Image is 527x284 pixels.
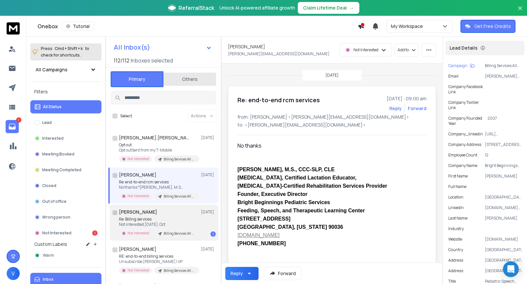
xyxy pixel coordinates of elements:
[485,279,522,284] p: Pediatric Speech Pathologist, Owner/Director
[448,279,456,284] p: title
[119,217,198,222] p: Re: Billing services
[448,74,458,79] p: Email
[119,209,157,215] h1: [PERSON_NAME]
[42,120,52,125] p: Lead
[119,185,198,190] p: No thanks *[PERSON_NAME], M.S.,
[448,100,486,110] p: Company Twitter Link
[42,199,67,204] p: Out of office
[114,57,129,64] span: 112 / 112
[119,172,156,178] h1: [PERSON_NAME]
[237,114,427,120] p: from: [PERSON_NAME] <[PERSON_NAME][EMAIL_ADDRESS][DOMAIN_NAME]>
[485,237,522,242] p: [DOMAIN_NAME]
[111,71,163,87] button: Primary
[38,22,358,31] div: Onebox
[485,142,522,147] p: [STREET_ADDRESS][US_STATE]
[42,167,81,173] p: Meeting Completed
[353,47,378,53] p: Not Interested
[237,224,343,230] b: [GEOGRAPHIC_DATA], [US_STATE] 90036
[119,142,198,148] p: Opt out
[62,22,94,31] button: Tutorial
[127,156,149,161] p: Not Interested
[201,209,216,215] p: [DATE]
[42,215,70,220] p: Wrong person
[119,134,191,141] h1: [PERSON_NAME].[PERSON_NAME]
[42,183,56,188] p: Closed
[237,122,427,128] p: to: <[PERSON_NAME][EMAIL_ADDRESS][DOMAIN_NAME]>
[503,261,519,277] div: Open Intercom Messenger
[30,211,101,224] button: Wrong person
[179,4,214,12] span: ReferralStack
[485,205,522,210] p: [DOMAIN_NAME][URL][PERSON_NAME]
[42,136,64,141] p: Interested
[30,100,101,113] button: All Status
[485,268,522,273] p: [GEOGRAPHIC_DATA]
[485,163,522,168] p: Bright Beginnings Pediatric Services
[398,47,409,53] p: Add to
[237,95,320,105] h1: Re: end-to-end rcm services
[389,105,402,112] button: Reply
[448,142,481,147] p: Company Address
[30,87,101,96] h3: Filters
[448,268,463,273] p: Address
[485,247,522,252] p: [GEOGRAPHIC_DATA]
[30,132,101,145] button: Interested
[127,194,149,199] p: Not Interested
[127,231,149,236] p: Not Interested
[119,222,198,227] p: Not interested [DATE], Oct
[485,195,522,200] p: [GEOGRAPHIC_DATA], [US_STATE], [GEOGRAPHIC_DATA]
[43,253,54,258] span: Warm
[119,179,198,185] p: Re: end-to-end rcm services
[164,194,195,199] p: Billing Services All Mixed (OCT)
[237,183,387,189] b: [MEDICAL_DATA]-Certified Rehabilitation Services Provider
[30,163,101,177] button: Meeting Completed
[30,179,101,192] button: Closed
[114,44,150,51] h1: All Inbox(s)
[391,23,426,30] p: My Workspace
[127,268,149,273] p: Not Interested
[448,237,462,242] p: website
[219,5,295,11] p: Unlock AI-powered affiliate growth
[448,84,488,95] p: Company Facebook Link
[408,105,427,112] div: Forward
[485,131,522,137] p: [URL][DOMAIN_NAME]
[36,66,68,73] h1: All Campaigns
[30,116,101,129] button: Lead
[228,51,329,57] p: [PERSON_NAME][EMAIL_ADDRESS][DOMAIN_NAME]
[448,184,466,189] p: Full Name
[237,175,356,180] b: [MEDICAL_DATA], Certified Lactation Educator,
[448,131,483,137] p: company_linkedin
[485,74,522,79] p: [PERSON_NAME][EMAIL_ADDRESS][DOMAIN_NAME]
[516,4,524,20] button: Close banner
[237,216,291,222] b: [STREET_ADDRESS]
[349,5,354,11] span: →
[108,41,217,54] button: All Inbox(s)
[201,172,216,177] p: [DATE]
[54,45,84,52] span: Cmd + Shift + k
[237,200,330,205] b: Bright Beginnings Pediatric Services
[16,117,21,123] p: 1
[7,267,20,280] button: V
[325,73,339,78] p: [DATE]
[34,241,67,248] h3: Custom Labels
[119,259,198,264] p: Unsubscribe [PERSON_NAME] | VP
[164,231,195,236] p: Billing Services All Mixed (OCT)
[237,208,365,213] b: Feeding, Speech, and Therapeutic Learning Center
[448,116,487,126] p: Company Founded Year
[120,113,132,119] label: Select
[30,195,101,208] button: Out of office
[210,231,216,237] div: 1
[225,267,259,280] button: Reply
[485,174,522,179] p: [PERSON_NAME]
[42,230,71,236] p: Not Interested
[487,116,522,126] p: 2007
[30,249,101,262] button: Warm
[264,267,301,280] button: Forward
[485,258,522,263] p: [GEOGRAPHIC_DATA]
[164,157,195,162] p: Billing Services All Mixed (OCT)
[450,45,478,51] p: Lead Details
[119,246,156,252] h1: [PERSON_NAME]
[448,205,464,210] p: linkedin
[6,120,19,133] a: 1
[131,57,173,64] h3: Inboxes selected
